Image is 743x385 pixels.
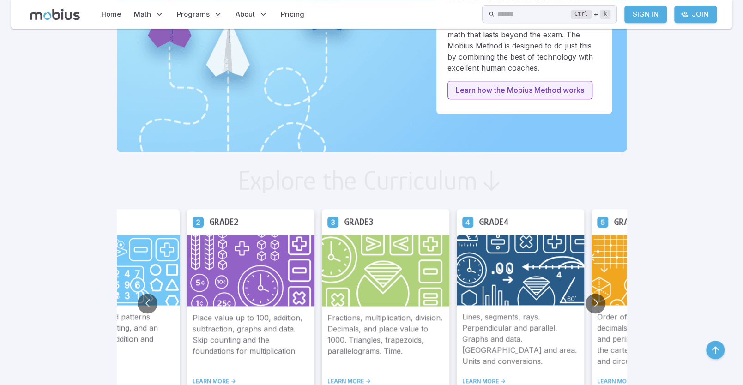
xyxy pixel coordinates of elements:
[624,6,667,23] a: Sign In
[344,215,373,229] h5: Grade 3
[462,378,579,385] a: LEARN MORE ->
[447,81,592,99] a: Learn how the Mobius Method works
[187,235,314,307] img: Grade 2
[327,378,444,385] a: LEARN MORE ->
[600,10,610,19] kbd: k
[193,378,309,385] a: LEARN MORE ->
[479,215,508,229] h5: Grade 4
[597,216,608,227] a: Grade 5
[571,10,592,19] kbd: Ctrl
[597,311,713,367] p: Order of operations, fractions, decimals. More complex area and perimeter. Number lines and the c...
[193,312,309,367] p: Place value up to 100, addition, subtraction, graphs and data. Skip counting and the foundations ...
[58,311,174,367] p: Basic shapes and patterns. Numeracy, counting, and an introduction to addition and subtraction.
[278,4,307,25] a: Pricing
[52,235,180,306] img: Grade 1
[462,216,473,227] a: Grade 4
[571,9,610,20] div: +
[209,215,238,229] h5: Grade 2
[58,378,174,385] a: LEARN MORE ->
[462,311,579,367] p: Lines, segments, rays. Perpendicular and parallel. Graphs and data. [GEOGRAPHIC_DATA] and area. U...
[322,235,449,307] img: Grade 3
[98,4,124,25] a: Home
[674,6,717,23] a: Join
[327,312,444,367] p: Fractions, multiplication, division. Decimals, and place value to 1000. Triangles, trapezoids, pa...
[457,235,584,306] img: Grade 4
[614,215,643,229] h5: Grade 5
[193,216,204,227] a: Grade 2
[134,9,151,19] span: Math
[238,167,477,194] h2: Explore the Curriculum
[592,235,719,306] img: Grade 5
[327,216,338,227] a: Grade 3
[138,294,157,313] button: Go to previous slide
[177,9,210,19] span: Programs
[586,294,605,313] button: Go to next slide
[597,378,713,385] a: LEARN MORE ->
[456,84,584,96] p: Learn how the Mobius Method works
[236,9,255,19] span: About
